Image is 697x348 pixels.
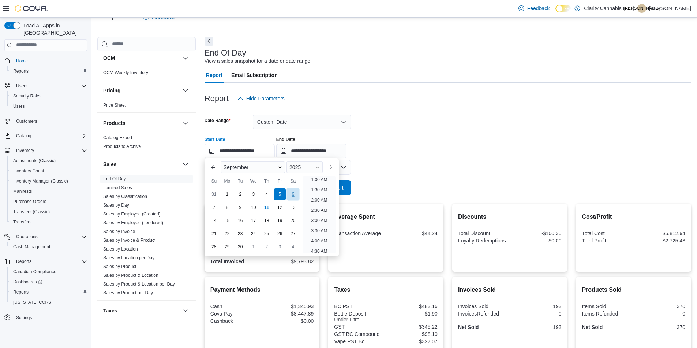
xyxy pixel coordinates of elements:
[205,57,312,65] div: View a sales snapshot for a date or date range.
[1,131,90,141] button: Catalog
[97,133,196,154] div: Products
[1,312,90,322] button: Settings
[511,238,561,244] div: $0.00
[582,303,632,309] div: Items Sold
[1,256,90,267] button: Reports
[103,70,148,76] span: OCM Weekly Inventory
[261,228,273,240] div: day-25
[4,53,87,342] nav: Complex example
[624,4,660,13] span: [PERSON_NAME]
[103,54,115,62] h3: OCM
[246,95,285,102] span: Hide Parameters
[516,1,552,16] a: Feedback
[308,206,330,215] li: 2:30 AM
[287,228,299,240] div: day-27
[10,67,87,76] span: Reports
[263,311,314,317] div: $8,447.89
[13,57,31,65] a: Home
[334,213,438,221] h2: Average Spent
[15,5,48,12] img: Cova
[582,324,603,330] strong: Net Sold
[103,202,129,208] span: Sales by Day
[181,306,190,315] button: Taxes
[387,311,438,317] div: $1.90
[334,311,384,322] div: Bottle Deposit - Under Litre
[16,118,37,124] span: Customers
[7,297,90,307] button: [US_STATE] CCRS
[274,202,286,213] div: day-12
[10,267,87,276] span: Canadian Compliance
[235,188,246,200] div: day-2
[103,272,158,278] span: Sales by Product & Location
[13,299,51,305] span: [US_STATE] CCRS
[103,307,180,314] button: Taxes
[103,87,180,94] button: Pricing
[248,228,259,240] div: day-24
[103,281,175,287] span: Sales by Product & Location per Day
[103,161,117,168] h3: Sales
[181,119,190,127] button: Products
[210,318,261,324] div: Cashback
[276,144,346,158] input: Press the down key to open a popover containing a calendar.
[582,213,685,221] h2: Cost/Profit
[10,187,35,196] a: Manifests
[286,188,299,200] div: day-6
[10,167,47,175] a: Inventory Count
[248,241,259,253] div: day-1
[287,175,299,187] div: Sa
[287,241,299,253] div: day-4
[1,81,90,91] button: Users
[10,288,31,297] a: Reports
[10,278,87,286] span: Dashboards
[635,238,685,244] div: $2,725.43
[511,303,561,309] div: 193
[1,232,90,242] button: Operations
[458,238,508,244] div: Loyalty Redemptions
[103,229,135,234] span: Sales by Invoice
[13,199,46,204] span: Purchase Orders
[13,117,40,126] a: Customers
[235,228,246,240] div: day-23
[248,175,259,187] div: We
[97,101,196,112] div: Pricing
[7,267,90,277] button: Canadian Compliance
[103,220,163,226] span: Sales by Employee (Tendered)
[458,286,562,294] h2: Invoices Sold
[103,135,132,140] a: Catalog Export
[10,278,45,286] a: Dashboards
[103,176,126,181] a: End Of Day
[10,298,87,307] span: Washington CCRS
[205,37,213,46] button: Next
[221,202,233,213] div: day-8
[221,188,233,200] div: day-1
[263,303,314,309] div: $1,345.93
[103,211,161,217] a: Sales by Employee (Created)
[235,215,246,226] div: day-16
[235,241,246,253] div: day-30
[235,91,288,106] button: Hide Parameters
[224,164,248,170] span: September
[303,176,336,253] ul: Time
[10,298,54,307] a: [US_STATE] CCRS
[103,246,138,252] span: Sales by Location
[13,257,34,266] button: Reports
[274,228,286,240] div: day-26
[181,86,190,95] button: Pricing
[221,161,285,173] div: Button. Open the month selector. September is currently selected.
[341,164,346,170] button: Open list of options
[10,242,53,251] a: Cash Management
[13,178,68,184] span: Inventory Manager (Classic)
[287,215,299,226] div: day-20
[10,207,53,216] a: Transfers (Classic)
[248,202,259,213] div: day-10
[208,175,220,187] div: Su
[205,118,231,123] label: Date Range
[7,242,90,252] button: Cash Management
[103,307,117,314] h3: Taxes
[635,324,685,330] div: 370
[1,56,90,66] button: Home
[308,175,330,184] li: 1:00 AM
[308,216,330,225] li: 3:00 AM
[205,137,225,142] label: Start Date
